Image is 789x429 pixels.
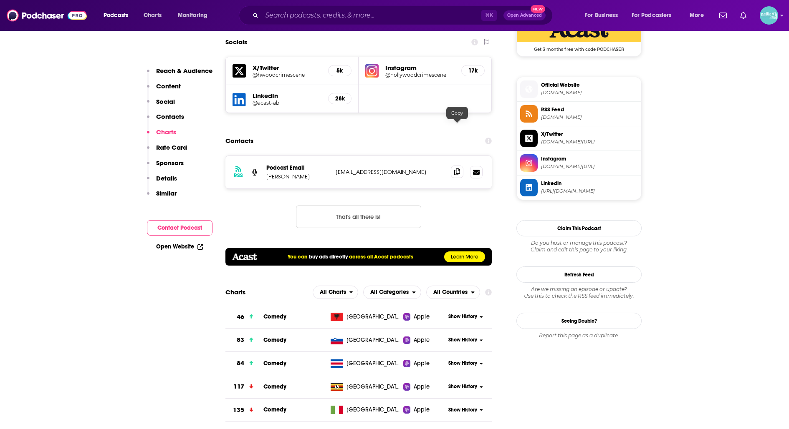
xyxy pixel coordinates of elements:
a: [GEOGRAPHIC_DATA] [327,406,404,414]
a: Comedy [263,406,286,413]
span: X/Twitter [541,130,638,138]
a: [GEOGRAPHIC_DATA] [327,359,404,368]
span: All Charts [320,289,346,295]
span: Comedy [263,336,286,344]
button: Nothing here. [296,206,421,228]
p: Rate Card [156,143,187,151]
span: Slovenia [346,336,401,344]
p: Sponsors [156,159,184,167]
button: Show profile menu [760,6,778,25]
p: Charts [156,128,176,136]
h3: 83 [237,335,244,345]
span: RSS Feed [541,106,638,113]
p: Reach & Audience [156,67,212,75]
button: open menu [426,286,480,299]
span: Show History [448,383,477,390]
img: User Profile [760,6,778,25]
a: Apple [403,383,445,391]
p: [PERSON_NAME] [266,173,329,180]
h2: Charts [225,288,245,296]
div: Claim and edit this page to your liking. [516,240,642,253]
span: All Categories [370,289,409,295]
a: Learn More [444,251,485,262]
a: RSS Feed[DOMAIN_NAME] [520,105,638,123]
button: Charts [147,128,176,143]
a: @acast-ab [253,100,321,106]
a: Open Website [156,243,203,250]
button: Show History [446,383,486,390]
p: Podcast Email [266,164,329,171]
span: Do you host or manage this podcast? [516,240,642,246]
a: Comedy [263,383,286,390]
a: Show notifications dropdown [737,8,750,23]
button: Show History [446,406,486,414]
span: Apple [414,313,430,321]
img: acastlogo [232,253,257,260]
a: Official Website[DOMAIN_NAME] [520,80,638,98]
button: Details [147,174,177,190]
a: Show notifications dropdown [716,8,730,23]
button: Contact Podcast [147,220,212,236]
span: For Business [585,10,618,21]
button: Show History [446,313,486,320]
span: Open Advanced [507,13,542,18]
p: Social [156,98,175,105]
button: Contacts [147,113,184,128]
h3: 135 [233,405,244,415]
span: Official Website [541,81,638,89]
h5: 5k [335,67,344,74]
span: For Podcasters [632,10,672,21]
button: open menu [579,9,628,22]
a: Podchaser - Follow, Share and Rate Podcasts [7,8,87,23]
a: Apple [403,313,445,321]
input: Search podcasts, credits, & more... [262,9,481,22]
h5: X/Twitter [253,64,321,72]
button: open menu [684,9,714,22]
span: twitter.com/hwoodcrimescene [541,139,638,145]
button: open menu [98,9,139,22]
button: Similar [147,189,177,205]
span: Uganda [346,383,401,391]
a: Apple [403,406,445,414]
button: Content [147,82,181,98]
h5: 28k [335,95,344,102]
div: Report this page as a duplicate. [516,332,642,339]
a: @hwoodcrimescene [253,72,321,78]
span: Show History [448,360,477,367]
span: Apple [414,406,430,414]
a: Comedy [263,360,286,367]
span: Show History [448,313,477,320]
span: Show History [448,406,477,414]
button: Refresh Feed [516,266,642,283]
a: 83 [225,329,263,351]
h2: Countries [426,286,480,299]
h5: 17k [468,67,478,74]
span: Podcasts [104,10,128,21]
p: Contacts [156,113,184,120]
button: open menu [313,286,359,299]
h5: Instagram [385,64,455,72]
button: Sponsors [147,159,184,174]
a: buy ads directly [309,253,348,260]
a: [GEOGRAPHIC_DATA] [327,336,404,344]
h2: Categories [363,286,421,299]
h3: 46 [237,312,244,322]
p: Details [156,174,177,182]
span: New [531,5,546,13]
a: [GEOGRAPHIC_DATA] [327,383,404,391]
a: 46 [225,306,263,329]
h5: @hollywoodcrimescene [385,72,455,78]
a: Apple [403,359,445,368]
span: feeds.acast.com [541,114,638,120]
a: 117 [225,375,263,398]
a: Seeing Double? [516,313,642,329]
span: Apple [414,383,430,391]
button: open menu [172,9,218,22]
button: Reach & Audience [147,67,212,82]
span: Linkedin [541,180,638,187]
h2: Socials [225,34,247,50]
